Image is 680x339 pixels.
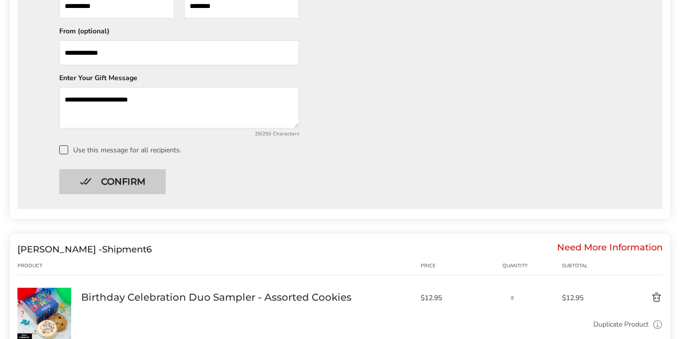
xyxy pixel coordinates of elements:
[17,244,152,255] div: Shipment
[146,244,152,255] span: 6
[59,130,299,137] div: 25/250 Characters
[59,40,299,65] input: From
[59,26,299,40] div: From (optional)
[421,262,502,270] div: Price
[502,262,562,270] div: Quantity
[593,319,649,330] a: Duplicate Product
[608,292,663,304] button: Delete product
[17,287,71,297] a: Birthday Celebration Duo Sampler - Assorted Cookies
[59,87,299,128] textarea: Add a message
[59,73,299,87] div: Enter Your Gift Message
[17,244,102,255] span: [PERSON_NAME] -
[59,169,166,194] button: Confirm button
[81,291,351,304] a: Birthday Celebration Duo Sampler - Assorted Cookies
[562,293,607,303] span: $12.95
[562,262,607,270] div: Subtotal
[557,244,663,255] div: Need More Information
[17,262,81,270] div: Product
[502,288,522,308] input: Quantity input
[421,293,497,303] span: $12.95
[59,145,646,154] label: Use this message for all recipients.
